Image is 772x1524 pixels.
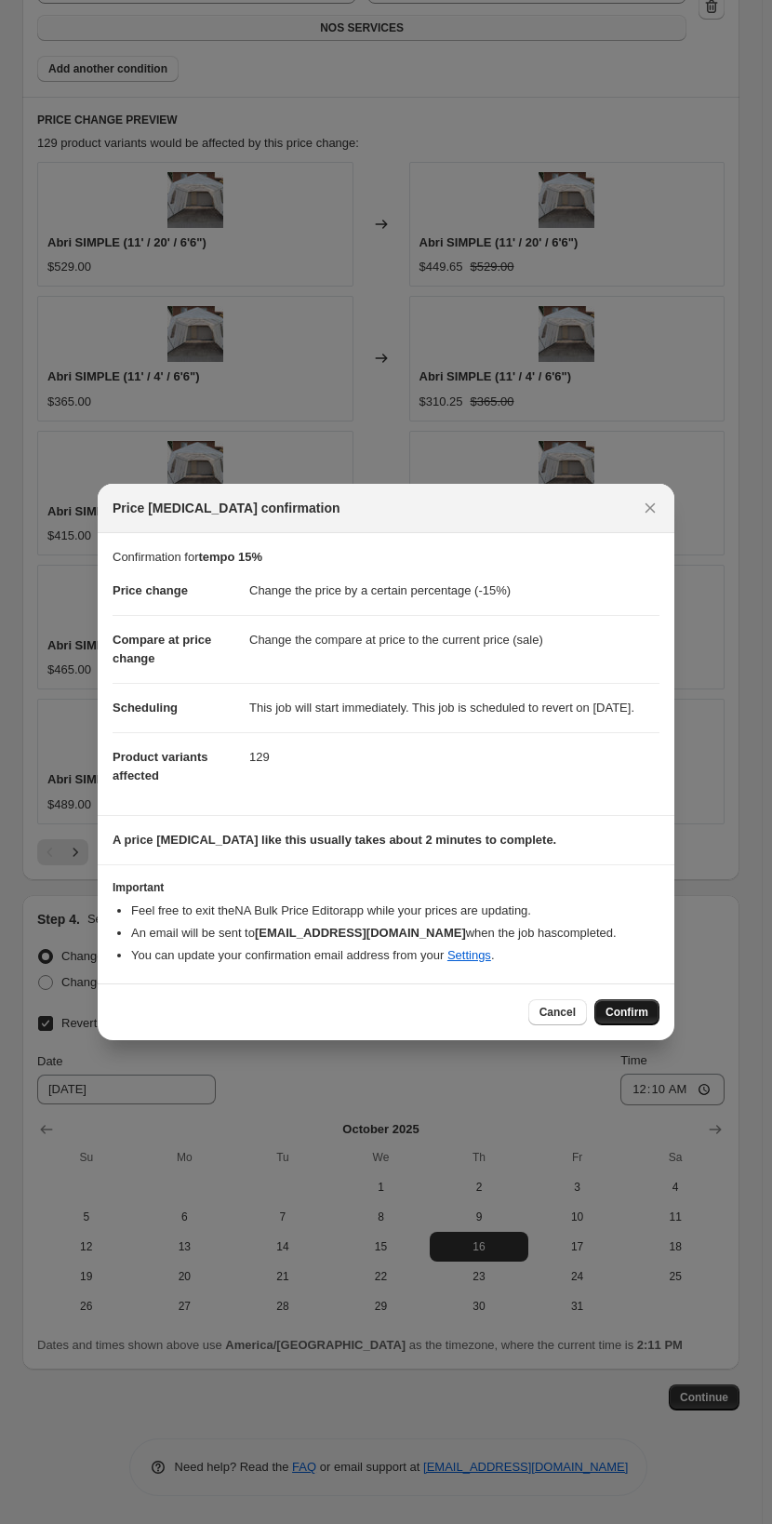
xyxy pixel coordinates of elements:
b: A price [MEDICAL_DATA] like this usually takes about 2 minutes to complete. [113,833,556,847]
span: Compare at price change [113,633,211,665]
span: Confirm [606,1005,648,1020]
p: Confirmation for [113,548,659,567]
a: Settings [447,948,491,962]
dd: Change the price by a certain percentage (-15%) [249,567,659,615]
span: Product variants affected [113,750,208,782]
li: You can update your confirmation email address from your . [131,946,659,965]
button: Close [637,495,663,521]
b: [EMAIL_ADDRESS][DOMAIN_NAME] [255,926,466,940]
span: Price change [113,583,188,597]
dd: This job will start immediately. This job is scheduled to revert on [DATE]. [249,683,659,732]
h3: Important [113,880,659,895]
button: Confirm [594,999,659,1025]
li: An email will be sent to when the job has completed . [131,924,659,942]
li: Feel free to exit the NA Bulk Price Editor app while your prices are updating. [131,902,659,920]
b: tempo 15% [198,550,262,564]
dd: 129 [249,732,659,782]
span: Scheduling [113,701,178,715]
span: Price [MEDICAL_DATA] confirmation [113,499,340,517]
button: Cancel [528,999,587,1025]
span: Cancel [539,1005,576,1020]
dd: Change the compare at price to the current price (sale) [249,615,659,664]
